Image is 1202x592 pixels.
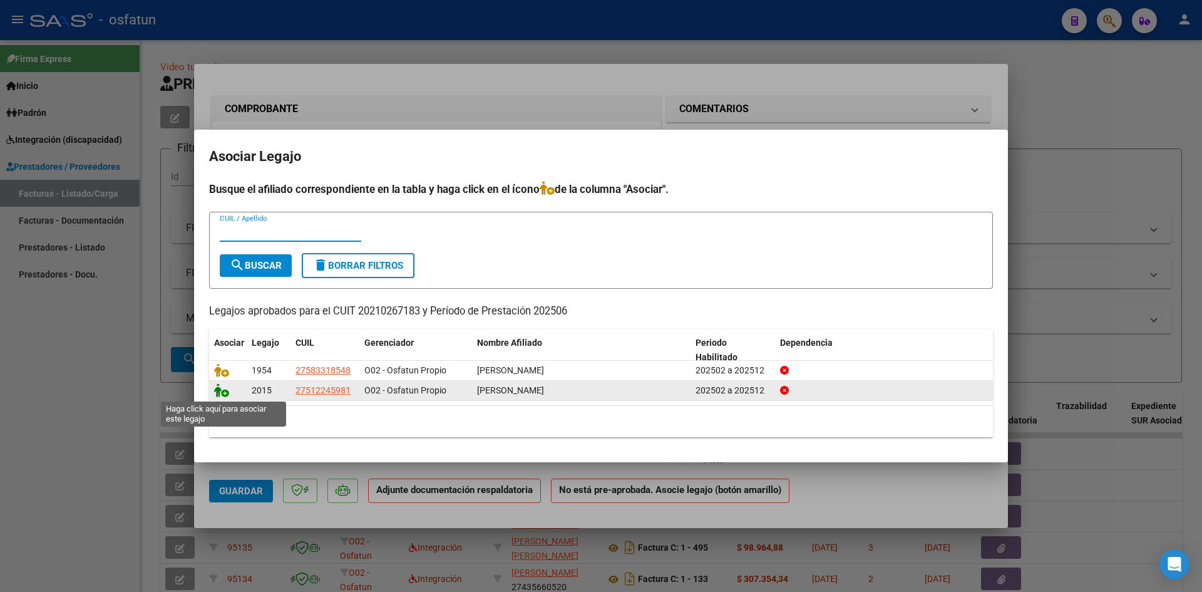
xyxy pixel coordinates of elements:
div: 202502 a 202512 [696,363,770,378]
span: 1954 [252,365,272,375]
span: 2015 [252,385,272,395]
datatable-header-cell: Legajo [247,330,290,371]
span: Periodo Habilitado [696,338,737,362]
mat-icon: search [230,257,245,273]
span: CUIL [295,338,314,348]
div: 2 registros [209,406,993,437]
span: OLIVARES DELFINA [477,365,544,375]
h2: Asociar Legajo [209,145,993,169]
datatable-header-cell: Gerenciador [359,330,472,371]
datatable-header-cell: Periodo Habilitado [691,330,775,371]
span: O02 - Osfatun Propio [364,365,446,375]
datatable-header-cell: Nombre Afiliado [472,330,691,371]
button: Borrar Filtros [302,253,414,278]
p: Legajos aprobados para el CUIT 20210267183 y Período de Prestación 202506 [209,304,993,319]
datatable-header-cell: Asociar [209,330,247,371]
button: Buscar [220,254,292,277]
span: 27512245981 [295,385,351,395]
span: Borrar Filtros [313,260,403,271]
div: 202502 a 202512 [696,383,770,398]
datatable-header-cell: Dependencia [775,330,994,371]
h4: Busque el afiliado correspondiente en la tabla y haga click en el ícono de la columna "Asociar". [209,181,993,197]
span: 27583318548 [295,365,351,375]
span: Buscar [230,260,282,271]
span: Gerenciador [364,338,414,348]
datatable-header-cell: CUIL [290,330,359,371]
mat-icon: delete [313,257,328,273]
span: O02 - Osfatun Propio [364,385,446,395]
span: Dependencia [780,338,833,348]
span: Nombre Afiliado [477,338,542,348]
div: Open Intercom Messenger [1159,549,1189,579]
span: Legajo [252,338,279,348]
span: OLIVARES SOLANA [477,385,544,395]
span: Asociar [214,338,244,348]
